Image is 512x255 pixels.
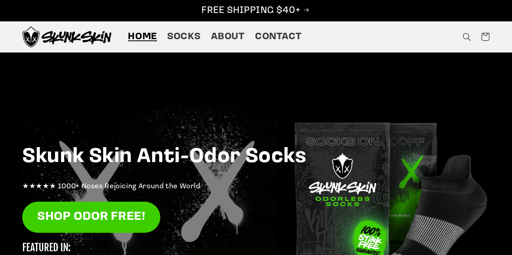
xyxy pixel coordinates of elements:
[162,25,206,48] a: Socks
[211,31,245,43] span: About
[22,202,160,233] a: SHOP ODOR FREE!
[128,31,157,43] span: Home
[22,26,111,47] img: Skunk Skin Anti-Odor Socks.
[22,147,307,167] strong: Skunk Skin Anti-Odor Socks
[250,25,307,48] a: Contact
[457,27,476,46] summary: Search
[8,4,504,17] p: FREE SHIPPING $40+
[255,31,302,43] span: Contact
[123,25,162,48] a: Home
[206,25,250,48] a: About
[167,31,200,43] span: Socks
[22,181,490,194] p: ★★★★★ 1000+ Noses Rejoicing Around the World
